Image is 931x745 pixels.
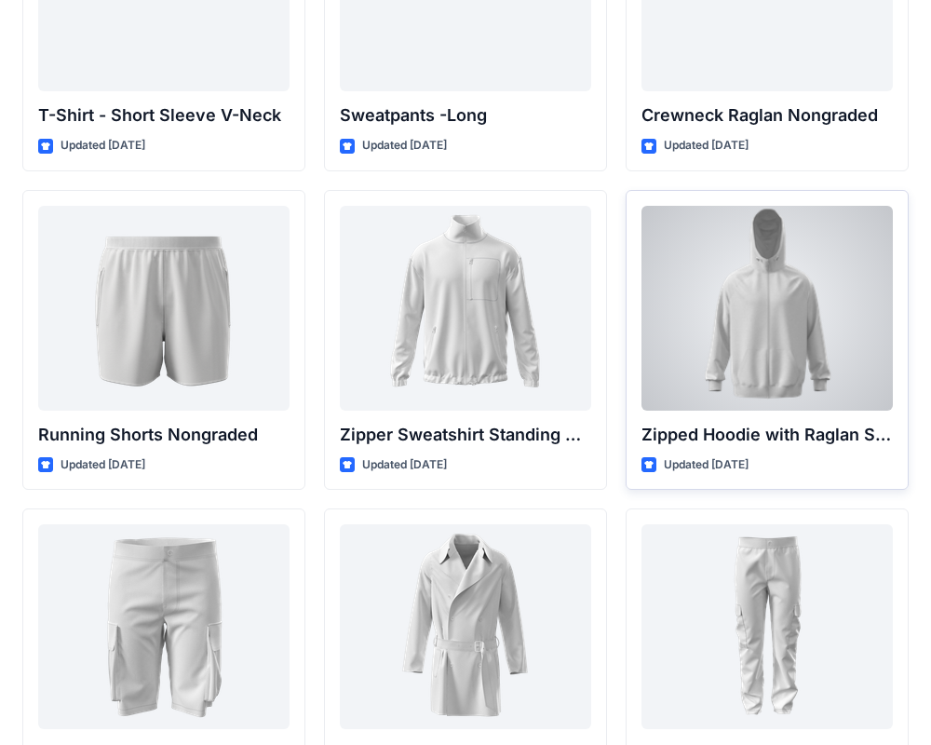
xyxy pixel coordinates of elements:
a: Trenchcoat Nongraded [340,524,591,729]
p: Running Shorts Nongraded [38,422,290,448]
p: Updated [DATE] [664,455,749,475]
a: Cargo Pants Nongraded [641,524,893,729]
a: Zipped Hoodie with Raglan Sleeve Nongraded [641,206,893,411]
p: Sweatpants -Long [340,102,591,129]
p: Updated [DATE] [664,136,749,156]
p: Crewneck Raglan Nongraded [641,102,893,129]
p: Zipped Hoodie with Raglan Sleeve Nongraded [641,422,893,448]
p: Updated [DATE] [362,455,447,475]
p: Updated [DATE] [61,136,145,156]
a: Running Shorts Nongraded [38,206,290,411]
p: Updated [DATE] [61,455,145,475]
p: Updated [DATE] [362,136,447,156]
a: Zipper Sweatshirt Standing Collar Nongraded [340,206,591,411]
a: Cargo Shorts Nongraded [38,524,290,729]
p: Zipper Sweatshirt Standing Collar Nongraded [340,422,591,448]
p: T-Shirt - Short Sleeve V-Neck [38,102,290,129]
